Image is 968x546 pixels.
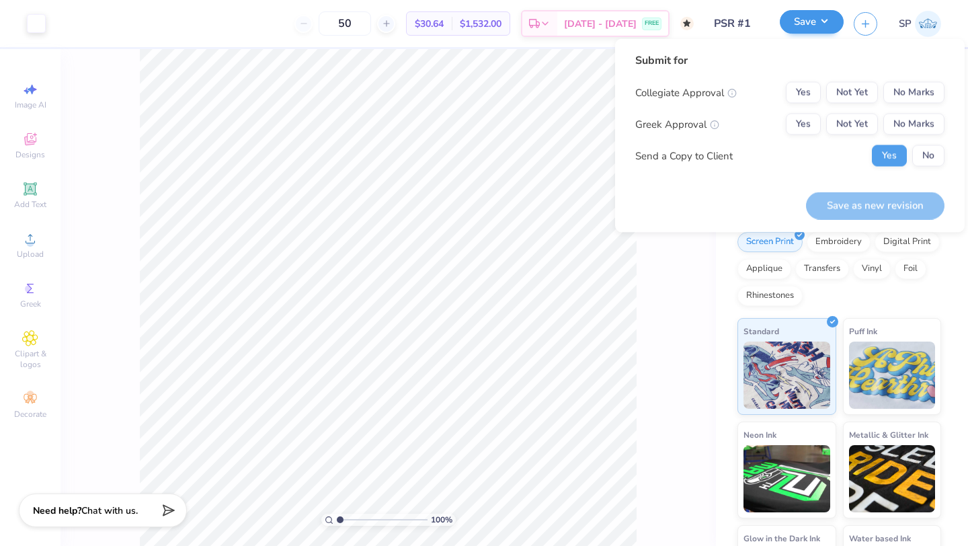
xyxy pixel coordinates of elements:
span: $30.64 [415,17,444,31]
div: Vinyl [853,259,891,279]
button: Not Yet [826,114,878,135]
input: – – [319,11,371,36]
span: Decorate [14,409,46,420]
span: Neon Ink [743,428,776,442]
div: Transfers [795,259,849,279]
div: Greek Approval [635,116,719,132]
span: Metallic & Glitter Ink [849,428,928,442]
button: Save [780,10,844,34]
span: Clipart & logos [7,348,54,370]
span: Add Text [14,199,46,210]
span: FREE [645,19,659,28]
div: Digital Print [875,232,940,252]
img: Metallic & Glitter Ink [849,445,936,512]
img: Neon Ink [743,445,830,512]
span: Designs [15,149,45,160]
button: Not Yet [826,82,878,104]
a: SP [899,11,941,37]
span: Puff Ink [849,324,877,338]
button: Yes [872,145,907,167]
img: Standard [743,342,830,409]
button: No Marks [883,82,944,104]
span: Greek [20,299,41,309]
span: Image AI [15,100,46,110]
div: Collegiate Approval [635,85,737,100]
div: Applique [737,259,791,279]
button: No [912,145,944,167]
input: Untitled Design [704,10,770,37]
div: Submit for [635,52,944,69]
span: $1,532.00 [460,17,501,31]
button: No Marks [883,114,944,135]
span: Chat with us. [81,504,138,517]
span: Glow in the Dark Ink [743,531,820,545]
div: Screen Print [737,232,803,252]
div: Embroidery [807,232,871,252]
button: Yes [786,114,821,135]
span: 100 % [431,514,452,526]
span: Water based Ink [849,531,911,545]
span: [DATE] - [DATE] [564,17,637,31]
strong: Need help? [33,504,81,517]
img: Shivani Patel [915,11,941,37]
span: Standard [743,324,779,338]
img: Puff Ink [849,342,936,409]
button: Yes [786,82,821,104]
div: Send a Copy to Client [635,148,733,163]
span: SP [899,16,912,32]
div: Foil [895,259,926,279]
span: Upload [17,249,44,260]
div: Rhinestones [737,286,803,306]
